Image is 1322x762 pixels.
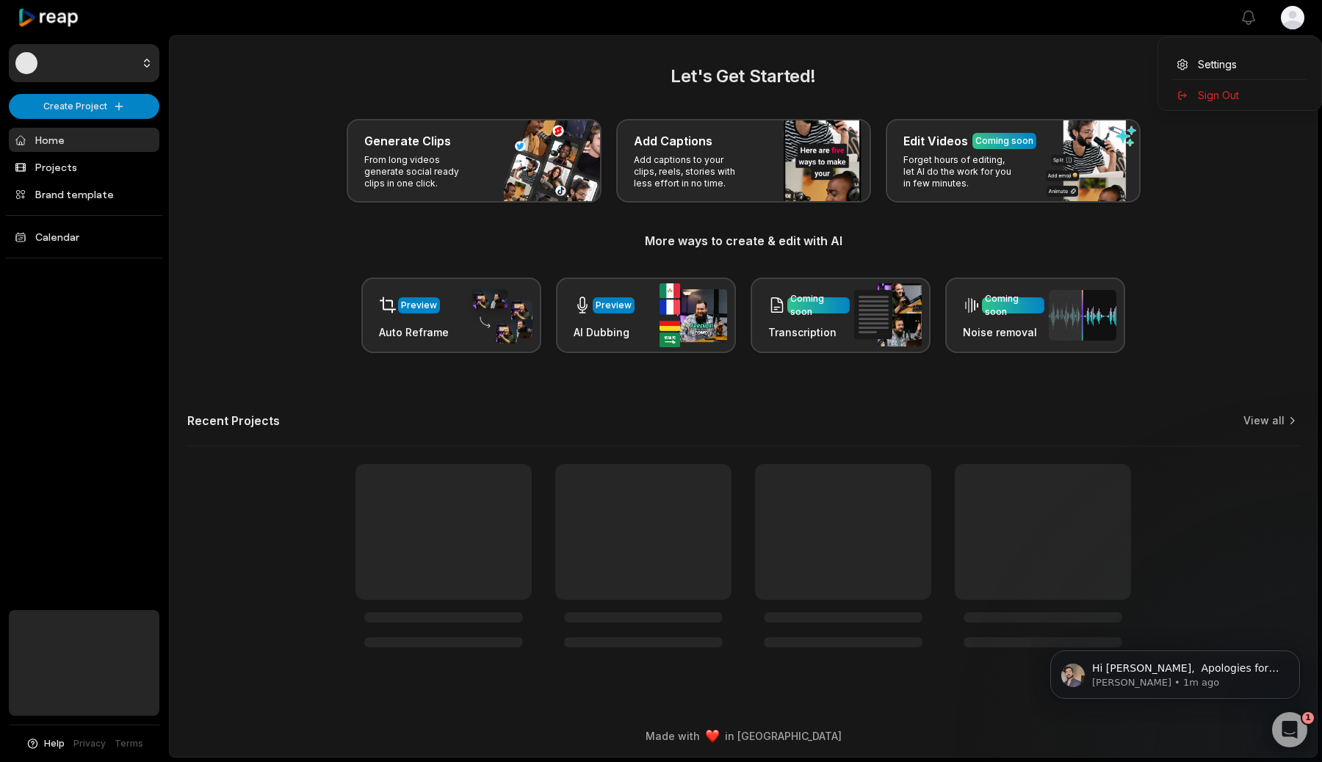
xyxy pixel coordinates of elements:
[73,737,106,750] a: Privacy
[364,154,478,189] p: From long videos generate social ready clips in one click.
[9,155,159,179] a: Projects
[854,283,922,346] img: transcription.png
[706,730,719,743] img: heart emoji
[465,287,532,344] img: auto_reframe.png
[9,225,159,249] a: Calendar
[574,324,635,340] h3: AI Dubbing
[9,128,159,152] a: Home
[768,324,850,340] h3: Transcription
[9,182,159,206] a: Brand template
[963,324,1044,340] h3: Noise removal
[1243,413,1285,428] a: View all
[634,132,712,150] h3: Add Captions
[903,154,1017,189] p: Forget hours of editing, let AI do the work for you in few minutes.
[596,299,632,312] div: Preview
[903,132,968,150] h3: Edit Videos
[1028,620,1322,722] iframe: Intercom notifications message
[187,413,280,428] h2: Recent Projects
[985,292,1041,319] div: Coming soon
[183,728,1304,744] div: Made with in [GEOGRAPHIC_DATA]
[1198,87,1239,103] span: Sign Out
[364,132,451,150] h3: Generate Clips
[115,737,143,750] a: Terms
[379,324,449,340] h3: Auto Reframe
[187,232,1299,250] h3: More ways to create & edit with AI
[790,292,847,319] div: Coming soon
[1272,712,1307,747] iframe: Intercom live chat
[975,134,1033,148] div: Coming soon
[1049,290,1116,341] img: noise_removal.png
[187,63,1299,90] h2: Let's Get Started!
[634,154,748,189] p: Add captions to your clips, reels, stories with less effort in no time.
[44,737,65,750] span: Help
[660,283,727,347] img: ai_dubbing.png
[401,299,437,312] div: Preview
[1302,712,1314,724] span: 1
[9,94,159,119] button: Create Project
[1198,57,1237,72] span: Settings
